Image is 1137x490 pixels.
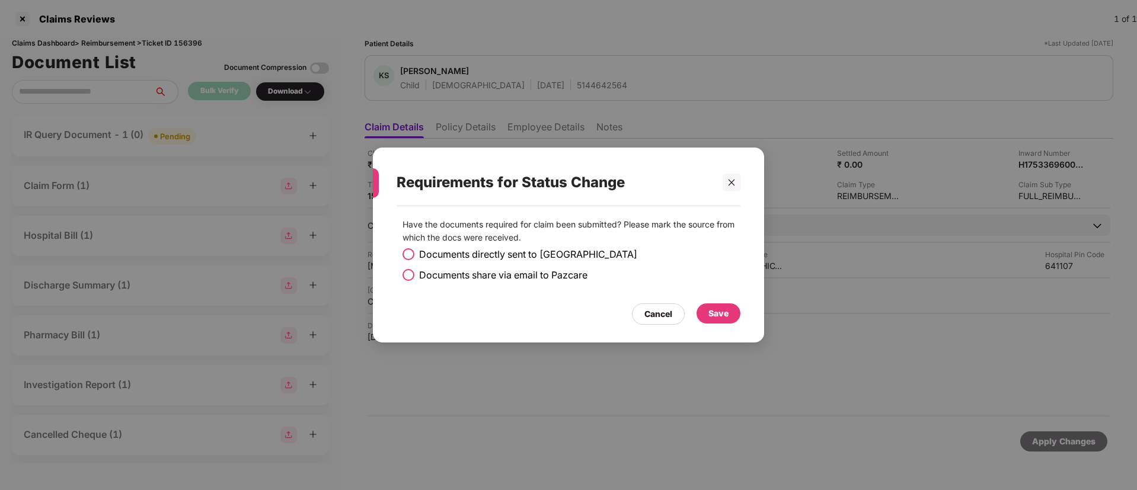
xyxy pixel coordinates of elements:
span: close [727,178,736,187]
div: Save [708,307,729,320]
span: Documents directly sent to [GEOGRAPHIC_DATA] [419,247,637,262]
span: Documents share via email to Pazcare [419,268,587,283]
div: Cancel [644,308,672,321]
div: Requirements for Status Change [397,159,712,206]
p: Have the documents required for claim been submitted? Please mark the source from which the docs ... [403,218,734,244]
